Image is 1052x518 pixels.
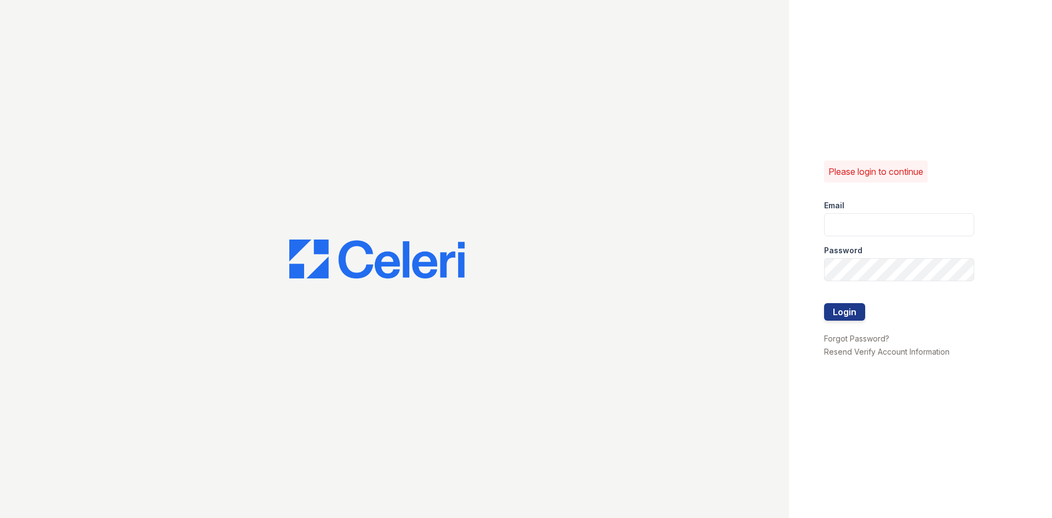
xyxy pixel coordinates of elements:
label: Email [824,200,844,211]
a: Forgot Password? [824,334,889,343]
img: CE_Logo_Blue-a8612792a0a2168367f1c8372b55b34899dd931a85d93a1a3d3e32e68fde9ad4.png [289,240,465,279]
p: Please login to continue [828,165,923,178]
a: Resend Verify Account Information [824,347,950,356]
button: Login [824,303,865,321]
label: Password [824,245,862,256]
